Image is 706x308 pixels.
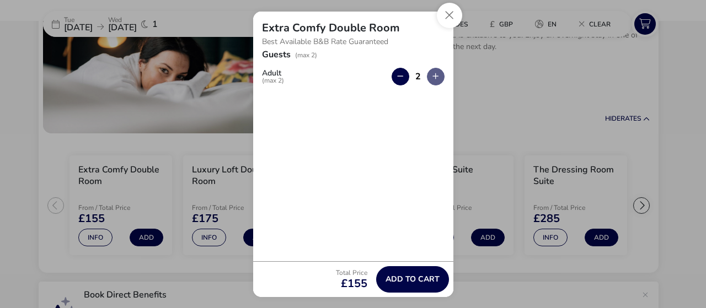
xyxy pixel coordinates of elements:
h2: Extra Comfy Double Room [262,20,400,35]
p: Best Available B&B Rate Guaranteed [262,34,445,50]
label: Adult [262,69,293,84]
span: (max 2) [262,77,284,84]
span: (max 2) [295,51,317,60]
span: Add to cart [386,275,440,283]
p: Total Price [336,269,367,276]
span: £155 [336,278,367,289]
h2: Guests [262,48,291,74]
button: Add to cart [376,266,449,293]
button: Close [437,3,462,28]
